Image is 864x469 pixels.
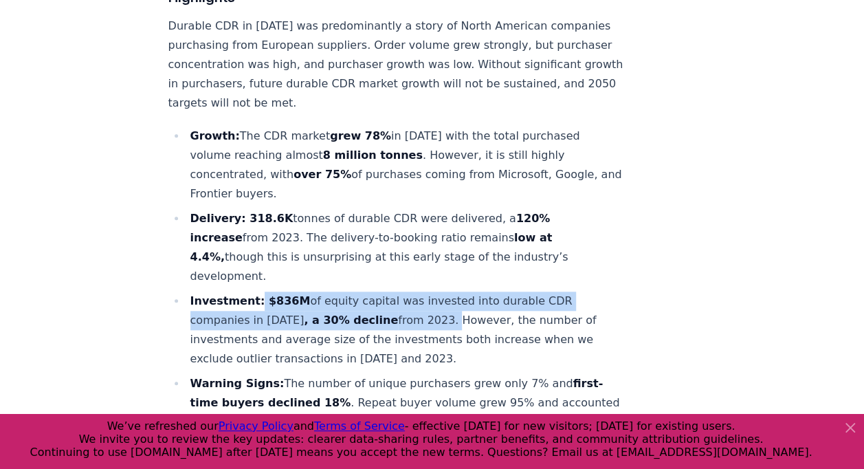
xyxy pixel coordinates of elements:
[304,314,398,327] strong: , a 30% decline
[293,168,351,181] strong: over 75%
[190,129,240,142] strong: Growth:
[186,374,623,451] li: The number of unique purchasers grew only 7% and . Repeat buyer volume grew 95% and accounted for...
[323,149,423,162] strong: 8 million tonnes
[190,377,285,390] strong: Warning Signs:
[186,292,623,369] li: of equity capital was invested into durable CDR companies in [DATE] from 2023​. However, the numb...
[190,294,311,307] strong: Investment: $836M
[186,127,623,204] li: The CDR market in [DATE] with the total purchased volume reaching almost . However, it is still h...
[330,129,391,142] strong: grew 78%
[190,212,293,225] strong: Delivery: 318.6K
[168,17,623,113] p: Durable CDR in [DATE] was predominantly a story of North American companies purchasing from Europ...
[186,209,623,286] li: tonnes of durable CDR were delivered, a from 2023​. The delivery-to-booking ratio remains though ...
